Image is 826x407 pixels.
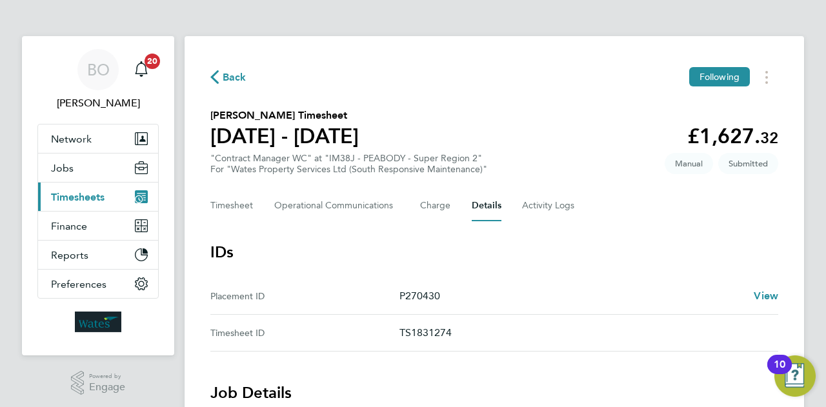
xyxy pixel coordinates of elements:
[210,288,399,304] div: Placement ID
[687,124,778,148] app-decimal: £1,627.
[75,312,121,332] img: wates-logo-retina.png
[37,95,159,111] span: Barrie O'Hare
[38,241,158,269] button: Reports
[37,312,159,332] a: Go to home page
[38,183,158,211] button: Timesheets
[22,36,174,355] nav: Main navigation
[210,108,359,123] h2: [PERSON_NAME] Timesheet
[210,382,778,403] h3: Job Details
[51,249,88,261] span: Reports
[128,49,154,90] a: 20
[472,190,501,221] button: Details
[51,162,74,174] span: Jobs
[223,70,247,85] span: Back
[210,123,359,149] h1: [DATE] - [DATE]
[700,71,740,83] span: Following
[38,124,158,153] button: Network
[718,153,778,174] span: This timesheet is Submitted.
[420,190,451,221] button: Charge
[665,153,713,174] span: This timesheet was manually created.
[760,128,778,147] span: 32
[145,54,160,69] span: 20
[774,355,816,397] button: Open Resource Center, 10 new notifications
[37,49,159,111] a: BO[PERSON_NAME]
[210,242,778,263] h3: IDs
[38,270,158,298] button: Preferences
[210,153,487,175] div: "Contract Manager WC" at "IM38J - PEABODY - Super Region 2"
[399,288,743,304] p: P270430
[87,61,110,78] span: BO
[89,371,125,382] span: Powered by
[274,190,399,221] button: Operational Communications
[399,325,768,341] p: TS1831274
[755,67,778,87] button: Timesheets Menu
[689,67,750,86] button: Following
[522,190,576,221] button: Activity Logs
[210,190,254,221] button: Timesheet
[89,382,125,393] span: Engage
[754,290,778,302] span: View
[754,288,778,304] a: View
[210,164,487,175] div: For "Wates Property Services Ltd (South Responsive Maintenance)"
[210,325,399,341] div: Timesheet ID
[51,133,92,145] span: Network
[51,191,105,203] span: Timesheets
[210,69,247,85] button: Back
[51,278,106,290] span: Preferences
[71,371,126,395] a: Powered byEngage
[51,220,87,232] span: Finance
[774,364,785,381] div: 10
[38,212,158,240] button: Finance
[38,154,158,182] button: Jobs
